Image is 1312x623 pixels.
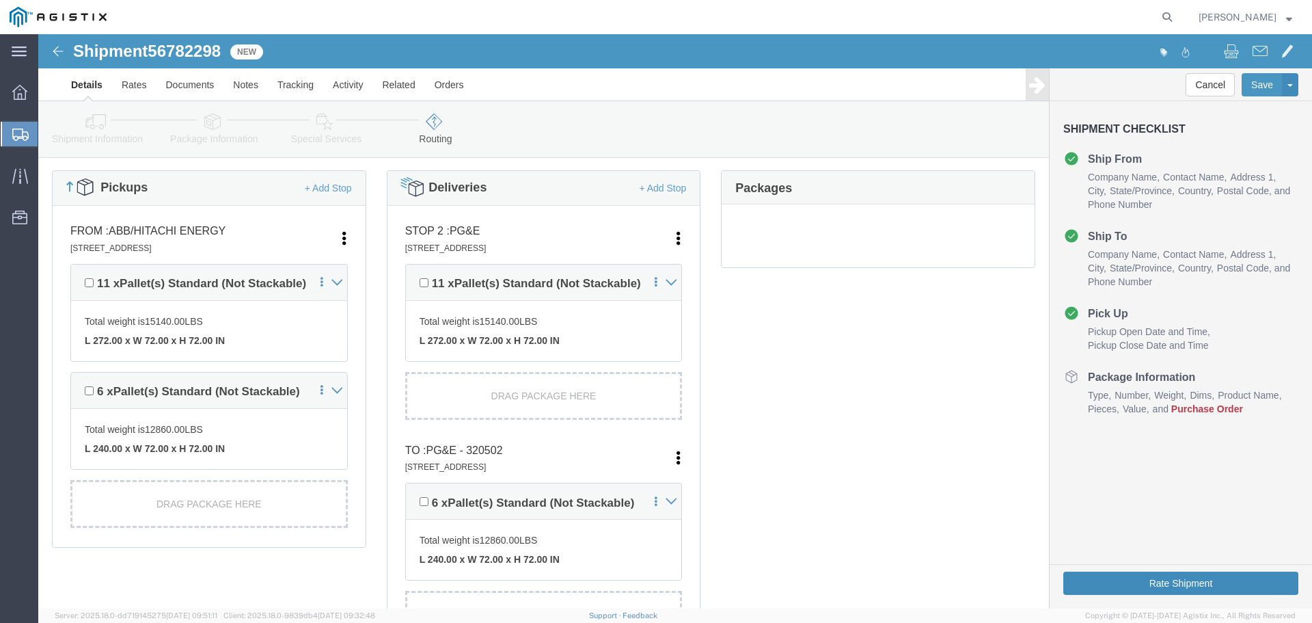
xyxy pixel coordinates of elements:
span: Copyright © [DATE]-[DATE] Agistix Inc., All Rights Reserved [1085,610,1296,622]
span: Emma Alvis [1199,10,1276,25]
iframe: FS Legacy Container [38,34,1312,609]
span: [DATE] 09:51:11 [166,611,217,620]
span: [DATE] 09:32:48 [318,611,375,620]
span: Server: 2025.18.0-dd719145275 [55,611,217,620]
a: Support [589,611,623,620]
span: Client: 2025.18.0-9839db4 [223,611,375,620]
button: [PERSON_NAME] [1198,9,1293,25]
a: Feedback [623,611,657,620]
img: logo [10,7,107,27]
